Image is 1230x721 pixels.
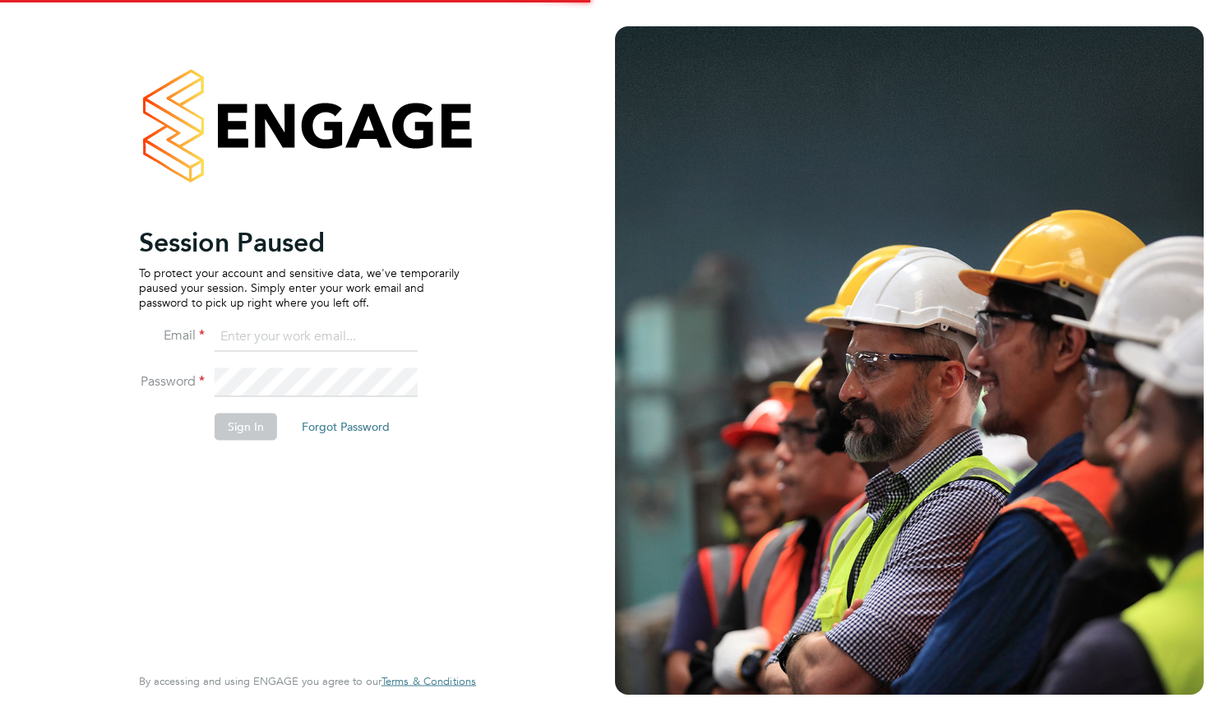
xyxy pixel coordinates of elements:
[381,674,476,688] span: Terms & Conditions
[139,674,476,688] span: By accessing and using ENGAGE you agree to our
[139,265,460,310] p: To protect your account and sensitive data, we've temporarily paused your session. Simply enter y...
[139,225,460,258] h2: Session Paused
[289,414,403,440] button: Forgot Password
[139,326,205,344] label: Email
[381,675,476,688] a: Terms & Conditions
[215,322,418,352] input: Enter your work email...
[139,372,205,390] label: Password
[215,414,277,440] button: Sign In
